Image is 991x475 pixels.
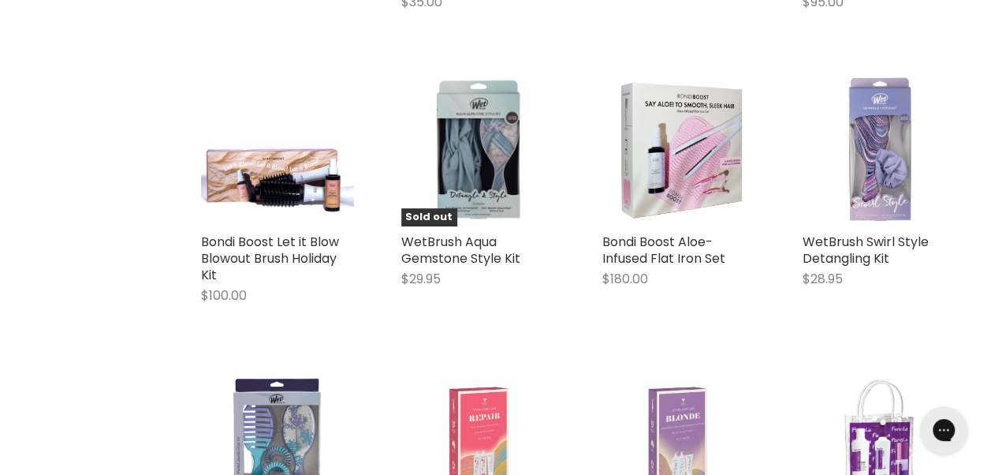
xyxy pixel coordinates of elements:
[201,286,247,305] span: $100.00
[201,73,354,226] a: Bondi Boost Let it Blow Blowout Brush Holiday Kit
[401,233,520,267] a: WetBrush Aqua Gemstone Style Kit
[912,401,975,459] iframe: Gorgias live chat messenger
[602,270,648,288] span: $180.00
[803,270,843,288] span: $28.95
[201,88,354,211] img: Bondi Boost Let it Blow Blowout Brush Holiday Kit
[201,233,339,284] a: Bondi Boost Let it Blow Blowout Brush Holiday Kit
[430,73,527,226] img: WetBrush Aqua Gemstone Style Kit
[602,73,755,226] img: Bondi Boost Aloe-Infused Flat Iron Set
[401,73,554,226] a: WetBrush Aqua Gemstone Style KitSold out
[602,233,725,267] a: Bondi Boost Aloe-Infused Flat Iron Set
[803,233,929,267] a: WetBrush Swirl Style Detangling Kit
[401,208,456,226] span: Sold out
[401,270,441,288] span: $29.95
[803,73,956,226] img: WetBrush Swirl Style Detangling Kit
